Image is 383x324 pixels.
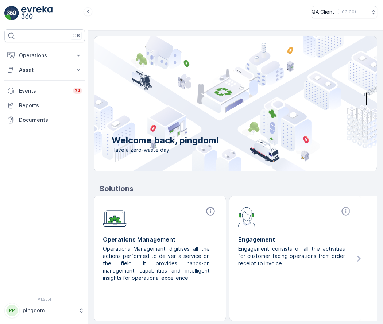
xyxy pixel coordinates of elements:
a: Documents [4,113,85,127]
p: Operations Management digitises all the actions performed to deliver a service on the field. It p... [103,245,211,282]
p: ⌘B [73,33,80,39]
img: city illustration [61,36,377,171]
p: QA Client [312,8,334,16]
button: PPpingdom [4,303,85,318]
img: module-icon [103,206,127,227]
p: Operations Management [103,235,217,244]
p: Documents [19,116,82,124]
span: Have a zero-waste day [112,146,219,154]
p: Operations [19,52,70,59]
button: QA Client(+03:00) [312,6,377,18]
a: Events34 [4,84,85,98]
button: Operations [4,48,85,63]
p: Welcome back, pingdom! [112,135,219,146]
p: Asset [19,66,70,74]
img: logo_light-DOdMpM7g.png [21,6,53,20]
img: module-icon [238,206,255,227]
p: ( +03:00 ) [337,9,356,15]
p: 34 [74,88,81,94]
p: Engagement [238,235,352,244]
button: Asset [4,63,85,77]
p: Solutions [100,183,377,194]
p: pingdom [23,307,75,314]
p: Engagement consists of all the activities for customer facing operations from order receipt to in... [238,245,347,267]
img: logo [4,6,19,20]
p: Reports [19,102,82,109]
p: Events [19,87,69,94]
span: v 1.50.4 [4,297,85,301]
a: Reports [4,98,85,113]
div: PP [6,305,18,316]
